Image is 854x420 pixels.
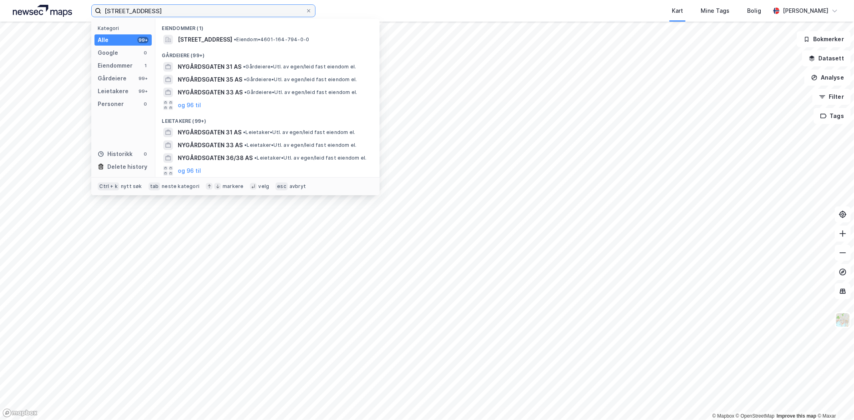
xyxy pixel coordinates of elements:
[701,6,729,16] div: Mine Tags
[178,140,243,150] span: NYGÅRDSGATEN 33 AS
[736,413,775,419] a: OpenStreetMap
[243,129,245,135] span: •
[243,64,245,70] span: •
[797,31,851,47] button: Bokmerker
[777,413,816,419] a: Improve this map
[2,408,38,418] a: Mapbox homepage
[178,128,241,137] span: NYGÅRDSGATEN 31 AS
[223,183,243,190] div: markere
[98,61,133,70] div: Eiendommer
[244,142,247,148] span: •
[234,36,236,42] span: •
[137,88,149,94] div: 99+
[98,86,129,96] div: Leietakere
[142,62,149,69] div: 1
[155,46,380,60] div: Gårdeiere (99+)
[802,50,851,66] button: Datasett
[142,151,149,157] div: 0
[804,70,851,86] button: Analyse
[98,25,152,31] div: Kategori
[254,155,257,161] span: •
[234,36,309,43] span: Eiendom • 4601-164-794-0-0
[178,62,241,72] span: NYGÅRDSGATEN 31 AS
[142,50,149,56] div: 0
[178,100,201,110] button: og 96 til
[672,6,683,16] div: Kart
[137,75,149,82] div: 99+
[244,76,246,82] span: •
[178,166,201,176] button: og 96 til
[98,48,118,58] div: Google
[243,64,356,70] span: Gårdeiere • Utl. av egen/leid fast eiendom el.
[142,101,149,107] div: 0
[162,183,199,190] div: neste kategori
[121,183,142,190] div: nytt søk
[107,162,147,172] div: Delete history
[244,89,357,96] span: Gårdeiere • Utl. av egen/leid fast eiendom el.
[243,129,355,136] span: Leietaker • Utl. av egen/leid fast eiendom el.
[98,182,119,190] div: Ctrl + k
[101,5,305,17] input: Søk på adresse, matrikkel, gårdeiere, leietakere eller personer
[149,182,161,190] div: tab
[137,37,149,43] div: 99+
[258,183,269,190] div: velg
[98,99,124,109] div: Personer
[814,108,851,124] button: Tags
[178,75,242,84] span: NYGÅRDSGATEN 35 AS
[783,6,828,16] div: [PERSON_NAME]
[244,89,247,95] span: •
[275,182,288,190] div: esc
[244,142,356,148] span: Leietaker • Utl. av egen/leid fast eiendom el.
[814,382,854,420] div: Kontrollprogram for chat
[712,413,734,419] a: Mapbox
[244,76,357,83] span: Gårdeiere • Utl. av egen/leid fast eiendom el.
[178,35,232,44] span: [STREET_ADDRESS]
[155,112,380,126] div: Leietakere (99+)
[747,6,761,16] div: Bolig
[812,89,851,105] button: Filter
[155,19,380,33] div: Eiendommer (1)
[178,153,253,163] span: NYGÅRDSGATEN 36/38 AS
[98,149,133,159] div: Historikk
[289,183,306,190] div: avbryt
[98,74,127,83] div: Gårdeiere
[178,88,243,97] span: NYGÅRDSGATEN 33 AS
[13,5,72,17] img: logo.a4113a55bc3d86da70a041830d287a7e.svg
[814,382,854,420] iframe: Chat Widget
[254,155,366,161] span: Leietaker • Utl. av egen/leid fast eiendom el.
[98,35,109,45] div: Alle
[835,312,850,328] img: Z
